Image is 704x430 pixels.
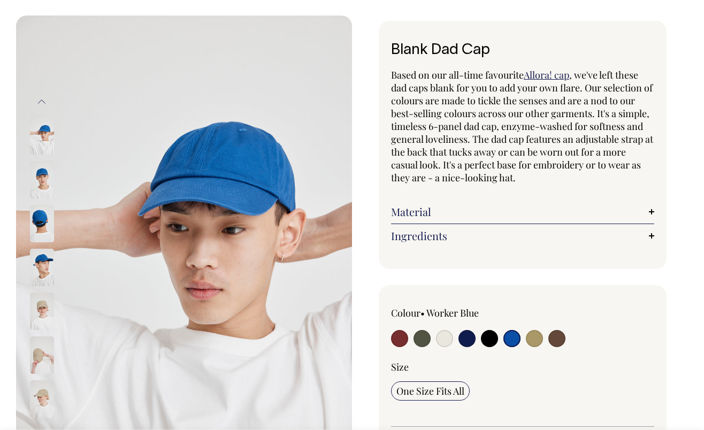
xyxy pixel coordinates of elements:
[391,68,524,81] span: Based on our all-time favourite
[30,249,54,286] img: worker-blue
[391,306,496,319] div: Colour
[30,293,54,330] img: washed-khaki
[426,306,479,319] label: Worker Blue
[420,306,425,319] span: •
[30,336,54,374] img: washed-khaki
[391,229,654,242] a: Ingredients
[34,90,50,114] button: Previous
[391,42,654,59] h1: Blank Dad Cap
[30,161,54,198] img: worker-blue
[391,360,654,373] div: Size
[391,68,653,184] span: , we've left these dad caps blank for you to add your own flare. Our selection of colours are mad...
[30,380,54,418] img: washed-khaki
[524,68,569,81] a: Allora! cap
[391,381,470,401] input: One Size Fits All
[30,205,54,242] img: worker-blue
[30,117,54,155] img: worker-blue
[396,385,464,397] span: One Size Fits All
[391,205,654,218] a: Material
